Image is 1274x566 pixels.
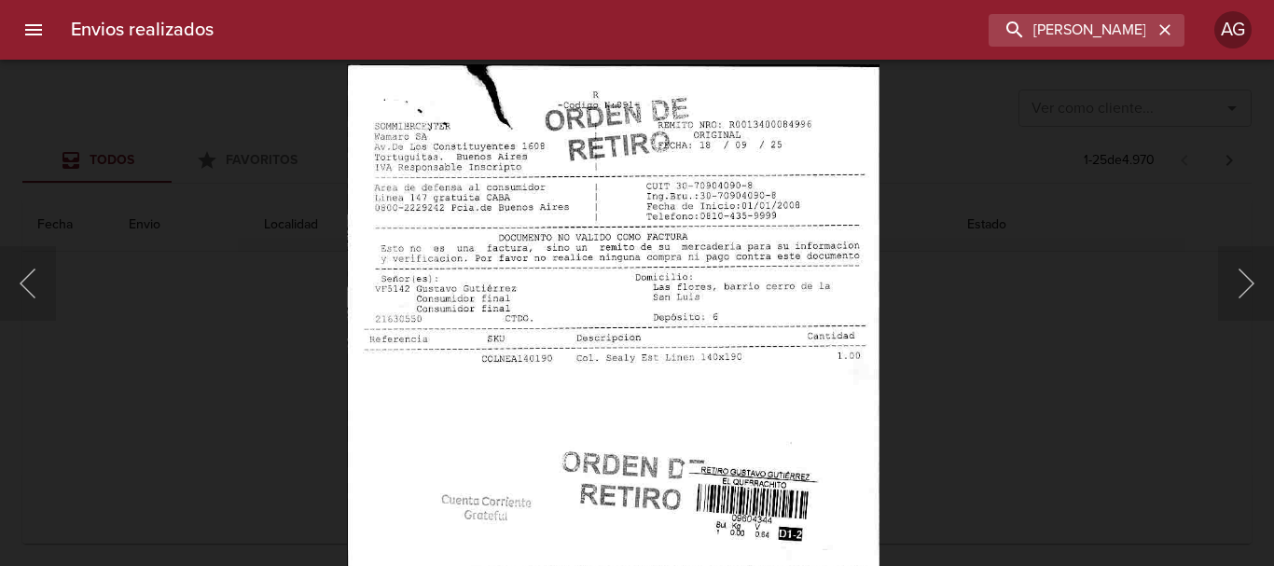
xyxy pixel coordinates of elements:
button: Siguiente [1218,246,1274,321]
div: Abrir información de usuario [1214,11,1252,48]
h6: Envios realizados [71,15,214,45]
button: menu [11,7,56,52]
input: buscar [989,14,1153,47]
div: AG [1214,11,1252,48]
